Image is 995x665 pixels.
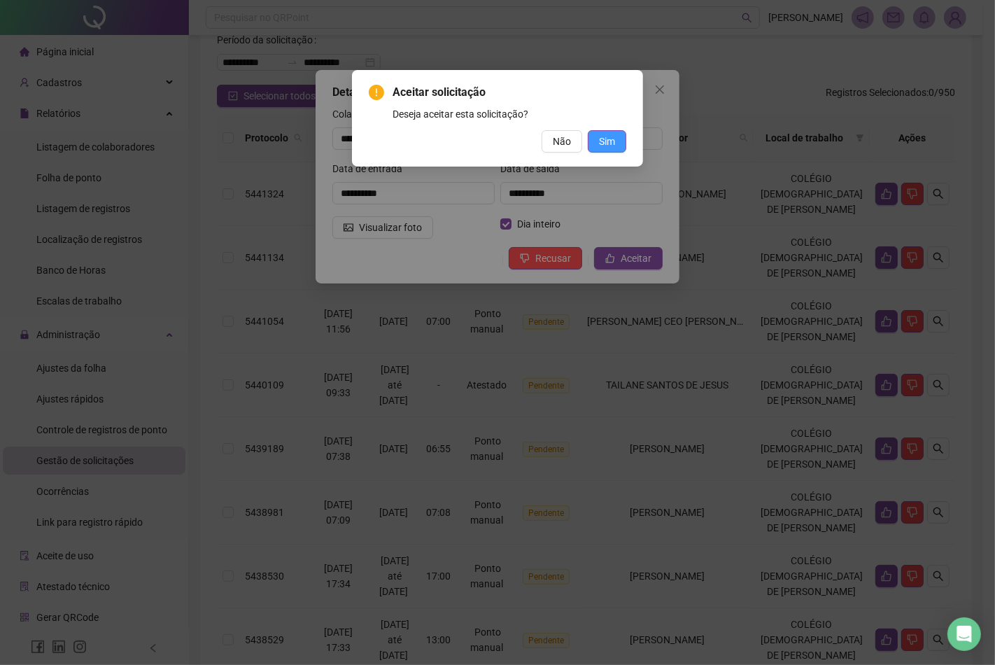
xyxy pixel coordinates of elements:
[393,84,626,101] span: Aceitar solicitação
[599,134,615,149] span: Sim
[553,134,571,149] span: Não
[947,617,981,651] div: Open Intercom Messenger
[542,130,582,153] button: Não
[588,130,626,153] button: Sim
[369,85,384,100] span: exclamation-circle
[393,106,626,122] div: Deseja aceitar esta solicitação?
